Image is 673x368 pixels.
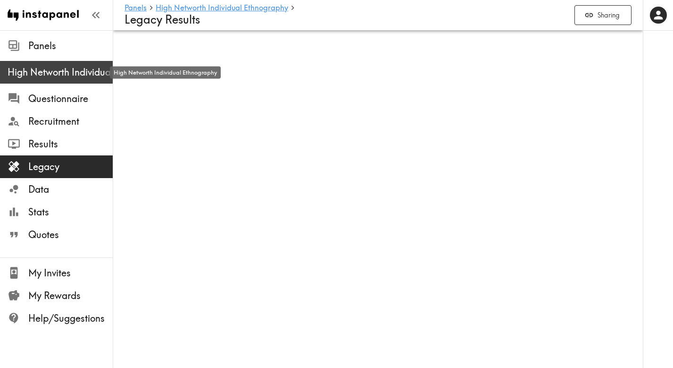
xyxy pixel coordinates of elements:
a: Panels [125,4,147,13]
span: Data [28,183,113,196]
span: My Invites [28,266,113,280]
span: Recruitment [28,115,113,128]
div: High Networth Individual Ethnography [110,67,221,79]
span: Quotes [28,228,113,241]
a: High Networth Individual Ethnography [156,4,288,13]
span: Help/Suggestions [28,312,113,325]
h4: Legacy Results [125,13,567,26]
span: Results [28,137,113,151]
span: Legacy [28,160,113,173]
span: Questionnaire [28,92,113,105]
span: My Rewards [28,289,113,302]
span: Panels [28,39,113,52]
span: Stats [28,205,113,219]
span: High Networth Individual Ethnography [8,66,113,79]
button: Sharing [574,5,631,26]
